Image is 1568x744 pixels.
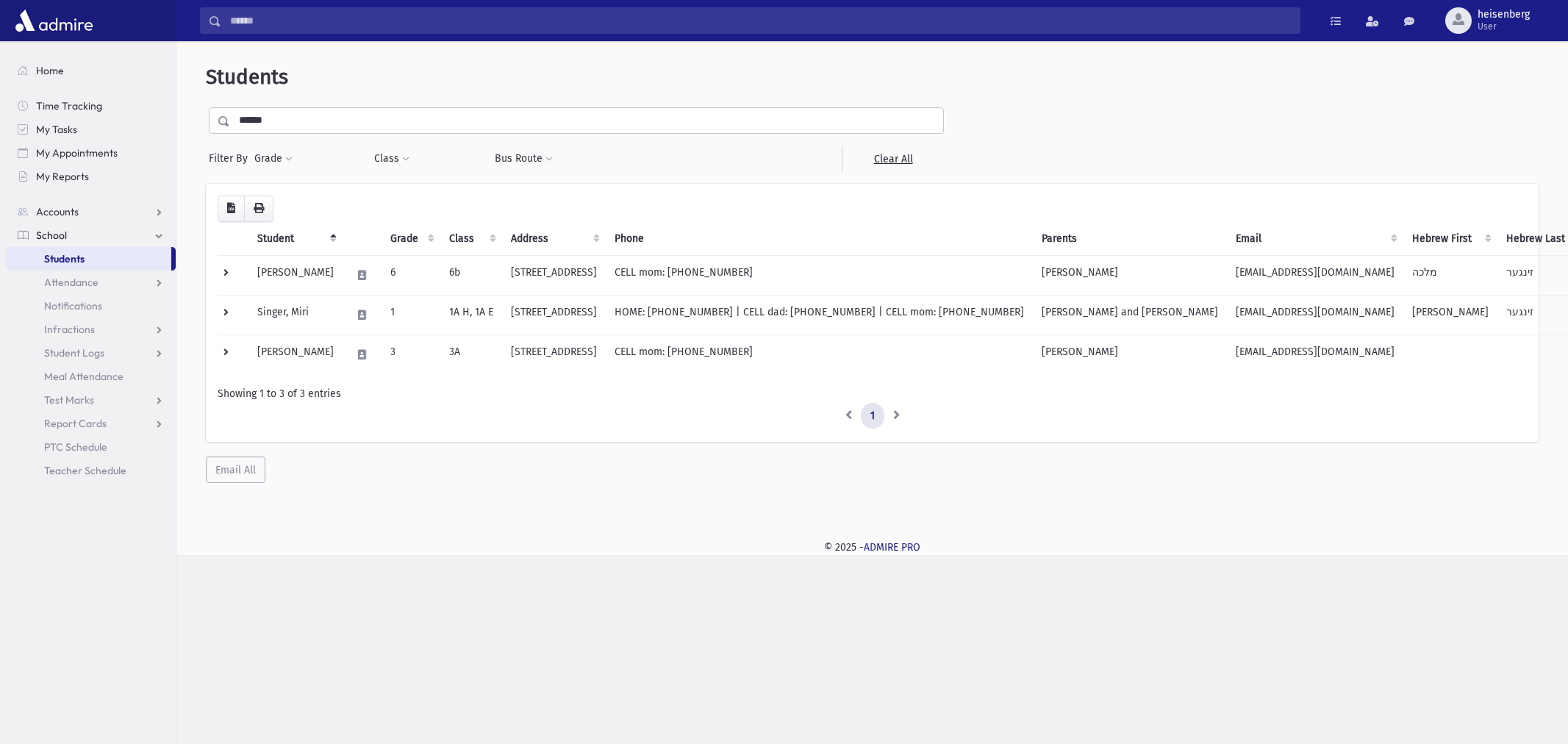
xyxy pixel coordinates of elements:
td: [STREET_ADDRESS] [502,255,606,295]
td: Singer, Miri [248,295,343,335]
td: 6b [440,255,502,295]
button: Grade [254,146,293,172]
a: Accounts [6,200,176,223]
td: מלכה [1403,255,1497,295]
a: My Reports [6,165,176,188]
a: Notifications [6,294,176,318]
td: [STREET_ADDRESS] [502,335,606,374]
th: Grade: activate to sort column ascending [382,222,440,256]
td: [PERSON_NAME] [1033,335,1227,374]
th: Student: activate to sort column descending [248,222,343,256]
th: Class: activate to sort column ascending [440,222,502,256]
span: PTC Schedule [44,440,107,454]
a: Test Marks [6,388,176,412]
span: School [36,229,67,242]
th: Hebrew First: activate to sort column ascending [1403,222,1497,256]
a: Attendance [6,271,176,294]
span: Home [36,64,64,77]
a: Infractions [6,318,176,341]
td: [EMAIL_ADDRESS][DOMAIN_NAME] [1227,295,1403,335]
a: Student Logs [6,341,176,365]
button: CSV [218,196,245,222]
span: Teacher Schedule [44,464,126,477]
th: Email: activate to sort column ascending [1227,222,1403,256]
button: Print [244,196,273,222]
td: [PERSON_NAME] [1403,295,1497,335]
td: 1 [382,295,440,335]
a: Home [6,59,176,82]
span: Infractions [44,323,95,336]
span: Accounts [36,205,79,218]
span: Time Tracking [36,99,102,112]
th: Phone [606,222,1033,256]
span: Report Cards [44,417,107,430]
a: 1 [861,403,884,429]
span: My Appointments [36,146,118,160]
a: My Tasks [6,118,176,141]
a: Report Cards [6,412,176,435]
a: ADMIRE PRO [864,541,920,554]
span: Students [206,65,288,89]
span: My Tasks [36,123,77,136]
a: Clear All [842,146,944,172]
td: 6 [382,255,440,295]
div: © 2025 - [200,540,1544,555]
td: 3 [382,335,440,374]
button: Class [373,146,410,172]
td: [PERSON_NAME] and [PERSON_NAME] [1033,295,1227,335]
a: Teacher Schedule [6,459,176,482]
td: CELL mom: [PHONE_NUMBER] [606,335,1033,374]
td: [EMAIL_ADDRESS][DOMAIN_NAME] [1227,255,1403,295]
a: PTC Schedule [6,435,176,459]
span: Meal Attendance [44,370,123,383]
span: heisenberg [1478,9,1530,21]
td: [PERSON_NAME] [248,255,343,295]
a: Meal Attendance [6,365,176,388]
td: [STREET_ADDRESS] [502,295,606,335]
a: My Appointments [6,141,176,165]
a: School [6,223,176,247]
td: HOME: [PHONE_NUMBER] | CELL dad: [PHONE_NUMBER] | CELL mom: [PHONE_NUMBER] [606,295,1033,335]
td: CELL mom: [PHONE_NUMBER] [606,255,1033,295]
span: User [1478,21,1530,32]
input: Search [221,7,1300,34]
span: Notifications [44,299,102,312]
span: Student Logs [44,346,104,360]
button: Bus Route [494,146,554,172]
a: Students [6,247,171,271]
th: Address: activate to sort column ascending [502,222,606,256]
span: Students [44,252,85,265]
td: 3A [440,335,502,374]
td: [EMAIL_ADDRESS][DOMAIN_NAME] [1227,335,1403,374]
button: Email All [206,457,265,483]
span: Filter By [209,151,254,166]
span: My Reports [36,170,89,183]
td: 1A H, 1A E [440,295,502,335]
span: Attendance [44,276,99,289]
img: AdmirePro [12,6,96,35]
th: Parents [1033,222,1227,256]
td: [PERSON_NAME] [1033,255,1227,295]
div: Showing 1 to 3 of 3 entries [218,386,1527,401]
span: Test Marks [44,393,94,407]
a: Time Tracking [6,94,176,118]
td: [PERSON_NAME] [248,335,343,374]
